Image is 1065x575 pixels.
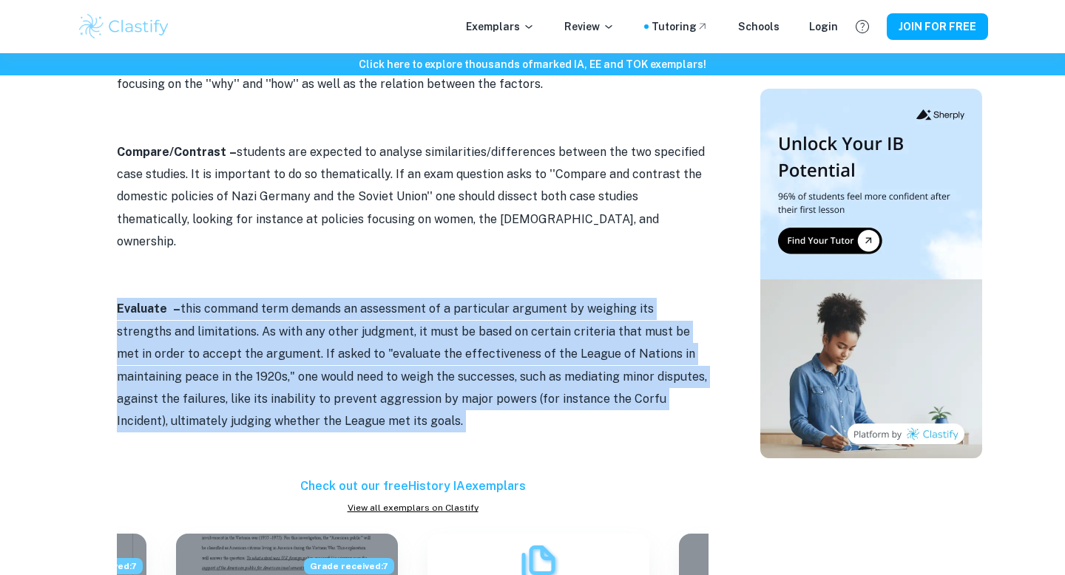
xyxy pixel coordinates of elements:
[850,14,875,39] button: Help and Feedback
[652,18,709,35] a: Tutoring
[304,558,394,574] span: Grade received: 7
[117,298,709,432] p: this command term demands an assessment of a particular argument by weighing its strengths and li...
[117,145,226,159] strong: Compare/Contrast
[809,18,838,35] a: Login
[738,18,780,35] a: Schools
[117,302,180,316] strong: Evaluate –
[3,56,1062,72] h6: Click here to explore thousands of marked IA, EE and TOK exemplars !
[117,501,709,514] a: View all exemplars on Clastify
[117,477,709,495] h6: Check out our free History IA exemplars
[887,13,988,40] button: JOIN FOR FREE
[760,89,982,458] img: Thumbnail
[229,145,237,159] strong: –
[117,141,709,254] p: students are expected to analyse similarities/differences between the two specified case studies....
[77,12,171,41] img: Clastify logo
[564,18,615,35] p: Review
[466,18,535,35] p: Exemplars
